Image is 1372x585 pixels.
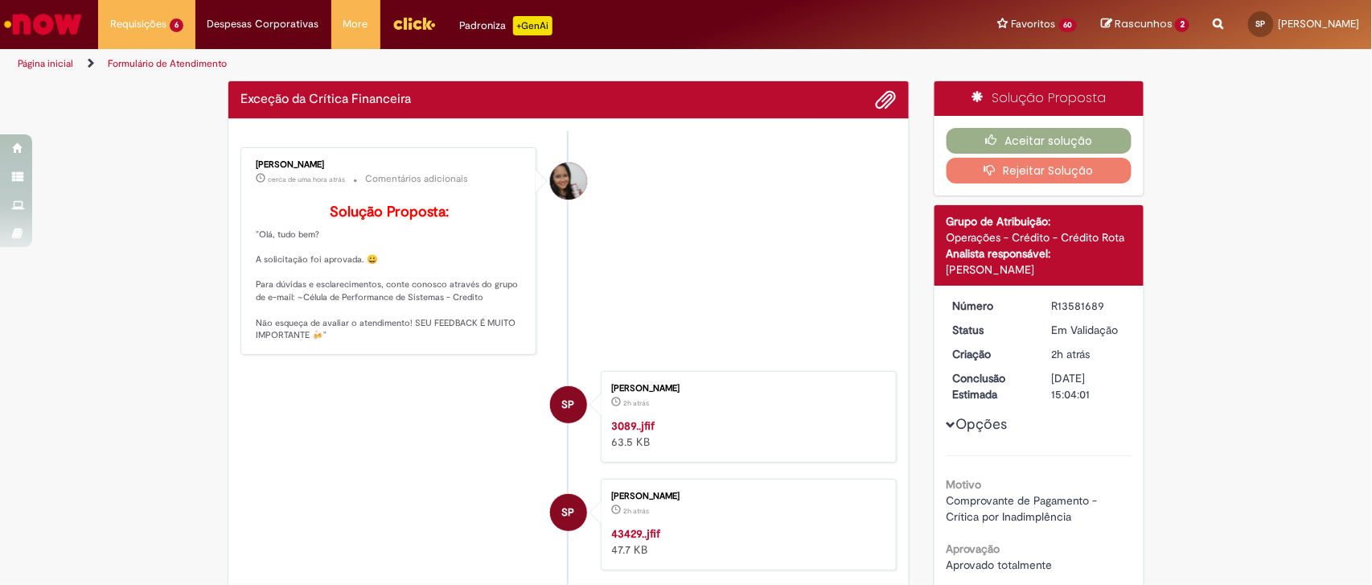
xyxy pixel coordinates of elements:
[240,93,411,107] h2: Exceção da Crítica Financeira Histórico de tíquete
[256,204,524,342] p: "Olá, tudo bem? A solicitação foi aprovada. 😀 Para dúvidas e esclarecimentos, conte conosco atrav...
[947,262,1132,278] div: [PERSON_NAME]
[947,493,1101,524] span: Comprovante de Pagamento - Crítica por Inadimplência
[624,506,650,516] span: 2h atrás
[550,163,587,200] div: Valeria Maria Da Conceicao
[612,384,880,393] div: [PERSON_NAME]
[935,81,1144,116] div: Solução Proposta
[947,128,1132,154] button: Aceitar solução
[343,16,368,32] span: More
[460,16,552,35] div: Padroniza
[941,370,1040,402] dt: Conclusão Estimada
[1175,18,1189,32] span: 2
[550,386,587,423] div: Sara Goncalves Ferreira Pereira
[550,494,587,531] div: Sara Goncalves Ferreira Pereira
[170,19,183,32] span: 6
[18,57,73,70] a: Página inicial
[612,418,655,433] a: 3089..jfif
[256,160,524,170] div: [PERSON_NAME]
[1256,19,1266,29] span: SP
[330,203,449,221] b: Solução Proposta:
[1059,19,1078,32] span: 60
[941,322,1040,338] dt: Status
[1115,16,1173,31] span: Rascunhos
[1101,17,1189,32] a: Rascunhos
[941,298,1040,314] dt: Número
[1279,17,1360,31] span: [PERSON_NAME]
[1051,347,1090,361] time: 30/09/2025 14:03:57
[392,11,436,35] img: click_logo_yellow_360x200.png
[624,506,650,516] time: 30/09/2025 14:02:52
[108,57,227,70] a: Formulário de Atendimento
[876,89,897,110] button: Adicionar anexos
[268,175,345,184] span: cerca de uma hora atrás
[612,525,880,558] div: 47.7 KB
[562,493,575,532] span: SP
[947,158,1132,183] button: Rejeitar Solução
[513,16,552,35] p: +GenAi
[2,8,84,40] img: ServiceNow
[268,175,345,184] time: 30/09/2025 14:34:20
[562,385,575,424] span: SP
[947,558,1053,572] span: Aprovado totalmente
[612,418,880,450] div: 63.5 KB
[612,492,880,501] div: [PERSON_NAME]
[1051,346,1126,362] div: 30/09/2025 14:03:57
[947,477,982,492] b: Motivo
[941,346,1040,362] dt: Criação
[947,542,1000,556] b: Aprovação
[1051,347,1090,361] span: 2h atrás
[12,49,902,79] ul: Trilhas de página
[365,172,468,186] small: Comentários adicionais
[1051,298,1126,314] div: R13581689
[1051,370,1126,402] div: [DATE] 15:04:01
[110,16,166,32] span: Requisições
[624,398,650,408] time: 30/09/2025 14:03:22
[1012,16,1056,32] span: Favoritos
[1051,322,1126,338] div: Em Validação
[947,229,1132,245] div: Operações - Crédito - Crédito Rota
[947,213,1132,229] div: Grupo de Atribuição:
[207,16,319,32] span: Despesas Corporativas
[612,526,661,541] a: 43429..jfif
[624,398,650,408] span: 2h atrás
[947,245,1132,262] div: Analista responsável:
